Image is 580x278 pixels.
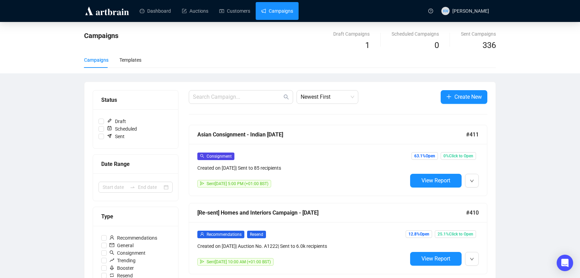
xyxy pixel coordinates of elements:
[200,259,204,264] span: send
[104,118,129,125] span: Draft
[107,257,138,264] span: Trending
[101,96,170,104] div: Status
[207,259,271,264] span: Sent [DATE] 10:00 AM (+01:00 BST)
[101,212,170,221] div: Type
[103,183,127,191] input: Start date
[435,230,476,238] span: 25.1% Click to Open
[392,30,439,38] div: Scheduled Campaigns
[197,242,407,250] div: Created on [DATE] | Auction No. A1222 | Sent to 6.0k recipients
[466,208,479,217] span: #410
[200,181,204,185] span: send
[470,179,474,183] span: down
[130,184,135,190] span: swap-right
[107,264,137,272] span: Booster
[261,2,293,20] a: Campaigns
[466,130,479,139] span: #411
[107,242,136,249] span: General
[406,230,432,238] span: 12.8% Open
[84,5,130,16] img: logo
[119,56,141,64] div: Templates
[138,183,162,191] input: End date
[84,56,108,64] div: Campaigns
[219,2,250,20] a: Customers
[461,30,496,38] div: Sent Campaigns
[452,8,489,14] span: [PERSON_NAME]
[109,265,114,270] span: rocket
[140,2,171,20] a: Dashboard
[197,164,407,172] div: Created on [DATE] | Sent to 85 recipients
[207,181,268,186] span: Sent [DATE] 5:00 PM (+01:00 BST)
[421,177,450,184] span: View Report
[470,257,474,261] span: down
[109,258,114,263] span: rise
[410,174,462,188] button: View Report
[443,8,448,14] span: KW
[200,154,204,158] span: search
[283,94,289,100] span: search
[434,40,439,50] span: 0
[182,2,208,20] a: Auctions
[197,208,466,217] div: [Re-sent] Homes and Interiors Campaign - [DATE]
[365,40,370,50] span: 1
[207,232,242,237] span: Recommendations
[84,32,118,40] span: Campaigns
[454,93,482,101] span: Create New
[197,130,466,139] div: Asian Consignment - Indian [DATE]
[189,125,487,196] a: Asian Consignment - Indian [DATE]#411searchConsignmentCreated on [DATE]| Sent to 85 recipientssen...
[200,232,204,236] span: user
[483,40,496,50] span: 336
[109,250,114,255] span: search
[101,160,170,168] div: Date Range
[109,273,114,278] span: retweet
[207,154,232,159] span: Consignment
[107,234,160,242] span: Recommendations
[107,249,148,257] span: Consignment
[301,90,354,104] span: Newest First
[130,184,135,190] span: to
[193,93,282,101] input: Search Campaign...
[557,255,573,271] div: Open Intercom Messenger
[446,94,452,99] span: plus
[104,133,127,140] span: Sent
[109,243,114,247] span: mail
[333,30,370,38] div: Draft Campaigns
[411,152,438,160] span: 63.1% Open
[189,203,487,274] a: [Re-sent] Homes and Interiors Campaign - [DATE]#410userRecommendationsResendCreated on [DATE]| Au...
[104,125,140,133] span: Scheduled
[441,152,476,160] span: 0% Click to Open
[428,9,433,13] span: question-circle
[109,235,114,240] span: user
[410,252,462,266] button: View Report
[247,231,266,238] span: Resend
[441,90,487,104] button: Create New
[421,255,450,262] span: View Report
